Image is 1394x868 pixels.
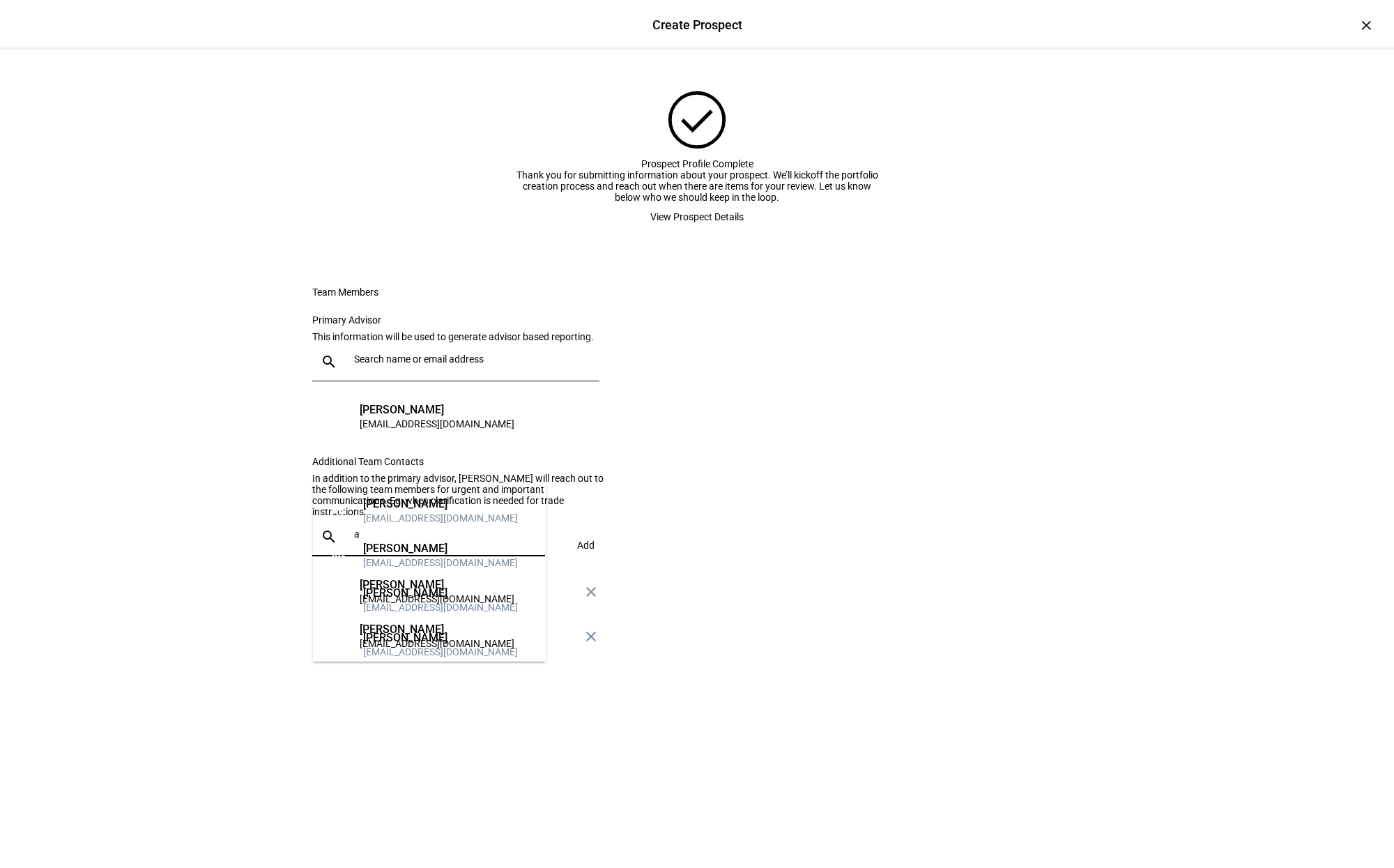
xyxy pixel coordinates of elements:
div: [EMAIL_ADDRESS][DOMAIN_NAME] [360,417,514,431]
div: [EMAIL_ADDRESS][DOMAIN_NAME] [363,645,518,659]
span: View Prospect Details [650,203,744,231]
div: [PERSON_NAME] [363,497,518,511]
mat-icon: close [583,584,599,600]
mat-icon: check_circle [661,84,733,156]
mat-icon: close [583,628,599,645]
div: AP [324,586,352,614]
input: Search name or email address [354,353,594,365]
div: [EMAIL_ADDRESS][DOMAIN_NAME] [363,511,518,525]
div: Primary Advisor [312,314,616,326]
div: Create Prospect [652,16,742,34]
div: Additional Team Contacts [312,456,616,467]
div: [EMAIL_ADDRESS][DOMAIN_NAME] [363,600,518,614]
div: Thank you for submitting information about your prospect. We’ll kickoff the portfolio creation pr... [516,169,878,203]
div: × [1355,14,1377,36]
div: [EMAIL_ADDRESS][DOMAIN_NAME] [363,556,518,570]
div: [PERSON_NAME] [363,586,518,600]
div: AG [324,542,352,570]
div: [PERSON_NAME] [363,631,518,645]
div: EG [321,403,348,431]
div: [PERSON_NAME] [363,542,518,556]
div: AB [324,497,352,525]
div: BD [324,631,352,659]
div: In addition to the primary advisor, [PERSON_NAME] will reach out to the following team members fo... [312,473,616,517]
div: [PERSON_NAME] [360,403,514,417]
div: Prospect Profile Complete [516,158,878,169]
mat-icon: search [312,528,346,545]
div: This information will be used to generate advisor based reporting. [312,331,616,342]
button: View Prospect Details [634,203,760,231]
mat-icon: search [312,353,346,370]
div: Team Members [312,287,697,298]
